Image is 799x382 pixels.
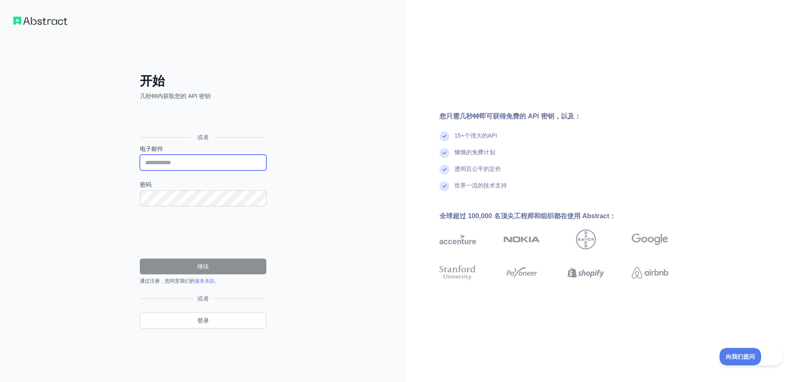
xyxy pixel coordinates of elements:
[439,181,449,191] img: 复选标记
[454,132,497,139] font: 15+个强大的API
[13,17,67,25] img: 工作流程
[140,278,195,284] font: 通过注册，您同意我们的
[454,165,501,172] font: 透明且公平的定价
[439,165,449,175] img: 复选标记
[439,264,476,282] img: 斯坦福大学
[140,259,266,274] button: 继续
[720,348,782,365] iframe: 切换客户支持
[197,134,209,140] font: 或者
[197,263,209,270] font: 继续
[140,181,151,188] font: 密码
[439,229,476,249] img: 埃森哲
[197,317,209,324] font: 登录
[439,212,616,219] font: 全球超过 100,000 名顶尖工程师和组织都在使用 Abstract：
[197,295,209,302] font: 或者
[504,264,540,282] img: 派安盈
[576,229,596,249] img: 拜耳
[140,74,165,88] font: 开始
[632,229,668,249] img: 谷歌
[454,149,495,155] font: 慷慨的免费计划
[195,278,215,284] a: 服务条款
[439,131,449,141] img: 复选标记
[215,278,220,284] font: 。
[136,109,269,128] iframe: 使用 Google 按钮登录
[439,148,449,158] img: 复选标记
[140,93,211,99] font: 几秒钟内获取您的 API 密钥
[439,113,581,120] font: 您只需几秒钟即可获得免费的 API 密钥，以及：
[140,145,163,152] font: 电子邮件
[568,264,604,282] img: Shopify
[140,216,266,249] iframe: 验证码
[504,229,540,249] img: 诺基亚
[140,313,266,328] a: 登录
[632,264,668,282] img: 爱彼迎
[454,182,507,189] font: 世界一流的技术支持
